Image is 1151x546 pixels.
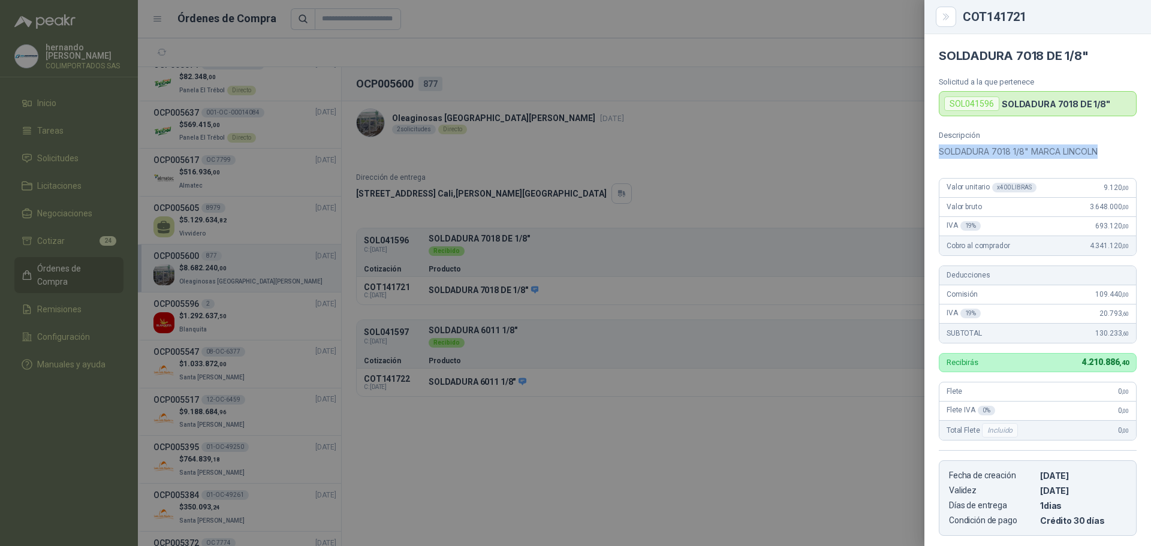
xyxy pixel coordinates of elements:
[1104,183,1129,192] span: 9.120
[960,221,981,231] div: 19 %
[947,358,978,366] p: Recibirás
[949,470,1035,481] p: Fecha de creación
[947,290,978,298] span: Comisión
[947,423,1020,438] span: Total Flete
[944,96,999,111] div: SOL041596
[949,485,1035,496] p: Validez
[992,183,1036,192] div: x 400 LIBRAS
[1099,309,1129,318] span: 20.793
[1118,387,1129,396] span: 0
[947,203,981,211] span: Valor bruto
[947,329,982,337] span: SUBTOTAL
[1095,222,1129,230] span: 693.120
[1090,203,1129,211] span: 3.648.000
[960,309,981,318] div: 19 %
[1122,223,1129,230] span: ,00
[1122,427,1129,434] span: ,00
[1040,485,1126,496] p: [DATE]
[1040,470,1126,481] p: [DATE]
[1122,408,1129,414] span: ,00
[947,183,1036,192] span: Valor unitario
[1122,204,1129,210] span: ,00
[963,11,1137,23] div: COT141721
[949,500,1035,511] p: Días de entrega
[947,271,990,279] span: Deducciones
[1122,243,1129,249] span: ,00
[947,221,981,231] span: IVA
[1095,290,1129,298] span: 109.440
[1118,426,1129,435] span: 0
[1122,291,1129,298] span: ,00
[949,515,1035,526] p: Condición de pago
[947,387,962,396] span: Flete
[1118,406,1129,415] span: 0
[982,423,1018,438] div: Incluido
[1119,359,1129,367] span: ,40
[947,309,981,318] span: IVA
[978,406,995,415] div: 0 %
[1040,515,1126,526] p: Crédito 30 días
[1095,329,1129,337] span: 130.233
[947,406,995,415] span: Flete IVA
[1040,500,1126,511] p: 1 dias
[1122,330,1129,337] span: ,60
[1090,242,1129,250] span: 4.341.120
[939,131,1137,140] p: Descripción
[1122,388,1129,395] span: ,00
[1122,185,1129,191] span: ,00
[1122,310,1129,317] span: ,60
[939,49,1137,63] h4: SOLDADURA 7018 DE 1/8"
[947,242,1010,250] span: Cobro al comprador
[1082,357,1129,367] span: 4.210.886
[939,10,953,24] button: Close
[1002,99,1110,109] p: SOLDADURA 7018 DE 1/8"
[939,144,1137,159] p: SOLDADURA 7018 1/8" MARCA LINCOLN
[939,77,1137,86] p: Solicitud a la que pertenece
